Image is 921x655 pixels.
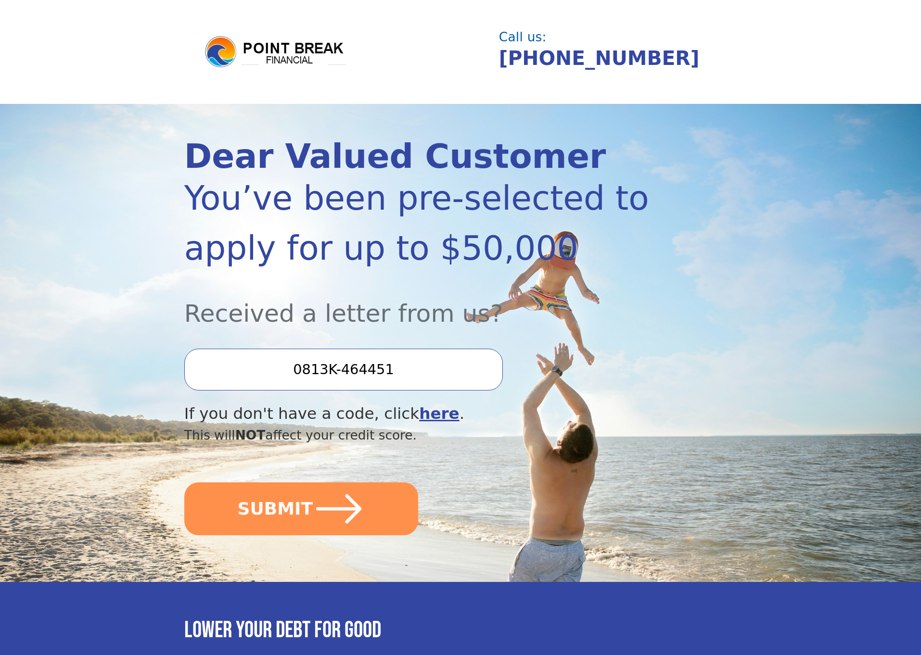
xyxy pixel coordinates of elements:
input: Enter your Offer Code: [184,349,503,390]
div: You’ve been pre-selected to apply for up to $50,000 [184,173,654,273]
h3: Lower your debt for good [184,617,737,644]
a: [PHONE_NUMBER] [499,47,700,70]
div: If you don't have a code, click . [184,402,654,426]
img: logo.png [204,35,348,69]
button: SUBMIT [184,482,418,535]
div: Dear Valued Customer [184,140,654,173]
div: Received a letter from us? [184,273,654,331]
a: here [419,404,460,423]
div: This will affect your credit score. [184,426,654,445]
span: NOT [235,428,266,442]
div: Call us: [499,31,729,43]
